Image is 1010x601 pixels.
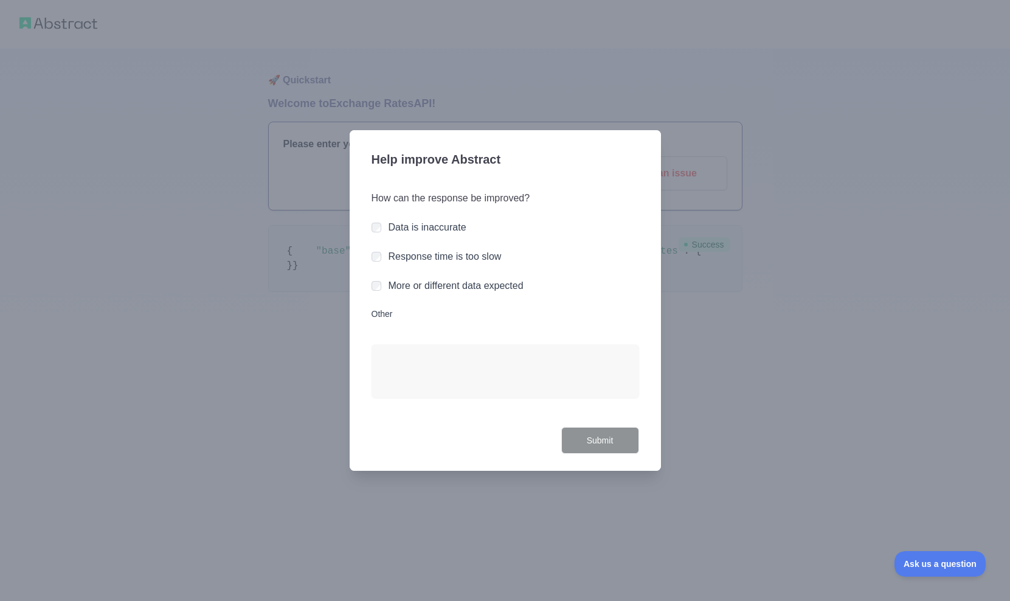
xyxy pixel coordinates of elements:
h3: How can the response be improved? [372,191,639,206]
h3: Help improve Abstract [372,145,639,176]
button: Submit [561,427,639,454]
iframe: Toggle Customer Support [894,551,986,577]
label: Data is inaccurate [389,222,466,232]
label: Response time is too slow [389,251,502,262]
label: Other [372,308,639,320]
label: More or different data expected [389,280,524,291]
